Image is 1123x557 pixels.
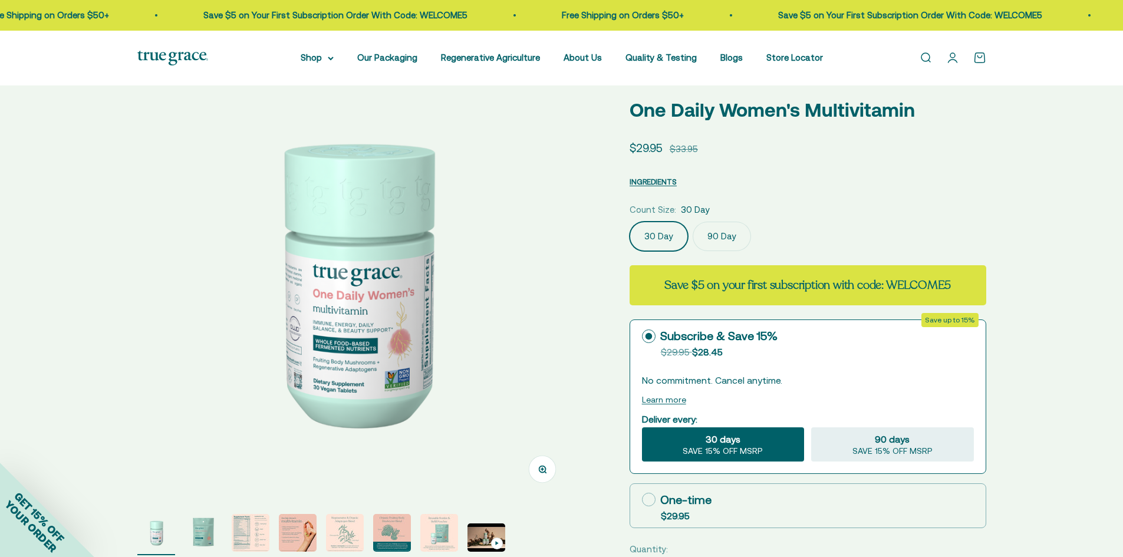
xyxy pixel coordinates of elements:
[625,52,697,62] a: Quality & Testing
[467,523,505,555] button: Go to item 8
[301,51,334,65] summary: Shop
[137,514,175,555] button: Go to item 1
[630,95,986,125] p: One Daily Women's Multivitamin
[232,514,269,552] img: We select ingredients that play a concrete role in true health, and we include them at effective ...
[373,514,411,552] img: Reighi supports healthy aging.* Cordyceps support endurance.* Our extracts come exclusively from ...
[232,514,269,555] button: Go to item 3
[197,8,462,22] p: Save $5 on Your First Subscription Order With Code: WELCOME5
[420,514,458,552] img: When you opt for our refill pouches instead of buying a whole new bottle every time you buy suppl...
[664,277,951,293] strong: Save $5 on your first subscription with code: WELCOME5
[720,52,743,62] a: Blogs
[185,514,222,552] img: We select ingredients that play a concrete role in true health, and we include them at effective ...
[326,514,364,552] img: Holy Basil and Ashwagandha are Ayurvedic herbs known as "adaptogens." They support overall health...
[279,514,317,552] img: - 1200IU of Vitamin D3 from Lichen and 60 mcg of Vitamin K2 from Mena-Q7 - Regenerative & organic...
[12,490,67,545] span: GET 15% OFF
[630,139,663,157] sale-price: $29.95
[630,177,677,186] span: INGREDIENTS
[772,8,1036,22] p: Save $5 on Your First Subscription Order With Code: WELCOME5
[137,64,573,500] img: We select ingredients that play a concrete role in true health, and we include them at effective ...
[420,514,458,555] button: Go to item 7
[357,52,417,62] a: Our Packaging
[630,542,668,556] label: Quantity:
[630,174,677,189] button: INGREDIENTS
[441,52,540,62] a: Regenerative Agriculture
[137,514,175,552] img: We select ingredients that play a concrete role in true health, and we include them at effective ...
[681,203,710,217] span: 30 Day
[373,514,411,555] button: Go to item 6
[630,203,676,217] legend: Count Size:
[556,10,678,20] a: Free Shipping on Orders $50+
[766,52,823,62] a: Store Locator
[279,514,317,555] button: Go to item 4
[670,142,698,156] compare-at-price: $33.95
[185,514,222,555] button: Go to item 2
[326,514,364,555] button: Go to item 5
[2,498,59,555] span: YOUR ORDER
[564,52,602,62] a: About Us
